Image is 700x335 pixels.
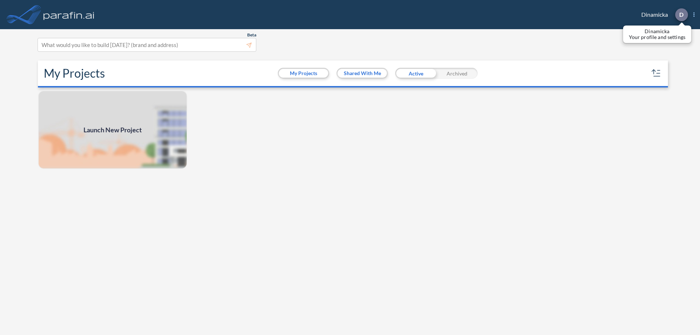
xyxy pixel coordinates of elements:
[629,28,685,34] p: Dinamicka
[44,66,105,80] h2: My Projects
[38,90,187,169] img: add
[247,32,256,38] span: Beta
[395,68,436,79] div: Active
[38,90,187,169] a: Launch New Project
[42,7,96,22] img: logo
[650,67,662,79] button: sort
[679,11,684,18] p: D
[436,68,478,79] div: Archived
[83,125,142,135] span: Launch New Project
[279,69,328,78] button: My Projects
[338,69,387,78] button: Shared With Me
[630,8,695,21] div: Dinamicka
[629,34,685,40] p: Your profile and settings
